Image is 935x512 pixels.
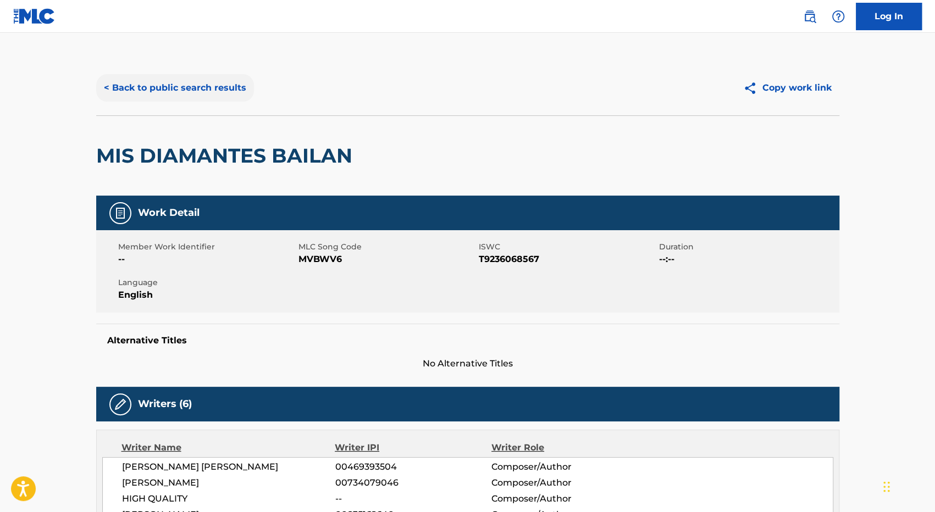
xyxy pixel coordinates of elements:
[114,398,127,411] img: Writers
[856,3,922,30] a: Log In
[743,81,762,95] img: Copy work link
[96,74,254,102] button: < Back to public search results
[122,476,335,489] span: [PERSON_NAME]
[107,335,828,346] h5: Alternative Titles
[880,459,935,512] iframe: Chat Widget
[335,441,491,454] div: Writer IPI
[803,10,816,23] img: search
[118,277,296,288] span: Language
[122,460,335,474] span: [PERSON_NAME] [PERSON_NAME]
[479,241,656,253] span: ISWC
[799,5,821,27] a: Public Search
[118,253,296,266] span: --
[659,253,837,266] span: --:--
[491,476,634,489] span: Composer/Author
[491,441,634,454] div: Writer Role
[138,398,192,410] h5: Writers (6)
[298,241,476,253] span: MLC Song Code
[491,492,634,505] span: Composer/Author
[118,241,296,253] span: Member Work Identifier
[832,10,845,23] img: help
[335,476,491,489] span: 00734079046
[96,357,839,370] span: No Alternative Titles
[138,207,200,219] h5: Work Detail
[335,460,491,474] span: 00469393504
[659,241,837,253] span: Duration
[479,253,656,266] span: T9236068567
[298,253,476,266] span: MVBWV6
[96,143,358,168] h2: MIS DIAMANTES BAILAN
[735,74,839,102] button: Copy work link
[122,492,335,505] span: HIGH QUALITY
[118,288,296,302] span: English
[827,5,849,27] div: Help
[883,470,890,503] div: Drag
[491,460,634,474] span: Composer/Author
[121,441,335,454] div: Writer Name
[13,8,56,24] img: MLC Logo
[114,207,127,220] img: Work Detail
[335,492,491,505] span: --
